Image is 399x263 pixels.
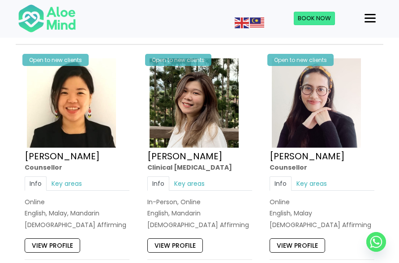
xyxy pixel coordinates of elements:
[298,14,331,22] span: Book Now
[27,58,116,148] img: Karen Counsellor
[270,209,374,218] p: English, Malay
[270,220,374,229] div: [DEMOGRAPHIC_DATA] Affirming
[147,209,252,218] p: English, Mandarin
[47,176,87,191] a: Key areas
[270,238,325,253] a: View profile
[22,54,89,66] div: Open to new clients
[366,232,386,252] a: Whatsapp
[25,238,80,253] a: View profile
[272,58,361,148] img: Therapist Photo Update
[25,220,129,229] div: [DEMOGRAPHIC_DATA] Affirming
[147,238,203,253] a: View profile
[145,54,211,66] div: Open to new clients
[147,176,169,191] a: Info
[270,176,292,191] a: Info
[147,162,252,171] div: Clinical [MEDICAL_DATA]
[25,162,129,171] div: Counsellor
[270,162,374,171] div: Counsellor
[250,18,264,28] img: ms
[147,149,223,162] a: [PERSON_NAME]
[147,220,252,229] div: [DEMOGRAPHIC_DATA] Affirming
[235,18,249,28] img: en
[270,197,374,206] div: Online
[250,18,265,27] a: Malay
[294,12,335,25] a: Book Now
[361,11,379,26] button: Menu
[292,176,332,191] a: Key areas
[270,149,345,162] a: [PERSON_NAME]
[25,209,129,218] p: English, Malay, Mandarin
[235,18,250,27] a: English
[169,176,210,191] a: Key areas
[267,54,334,66] div: Open to new clients
[25,149,100,162] a: [PERSON_NAME]
[147,197,252,206] div: In-Person, Online
[25,176,47,191] a: Info
[150,58,239,148] img: Kelly Clinical Psychologist
[18,4,76,33] img: Aloe mind Logo
[25,197,129,206] div: Online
